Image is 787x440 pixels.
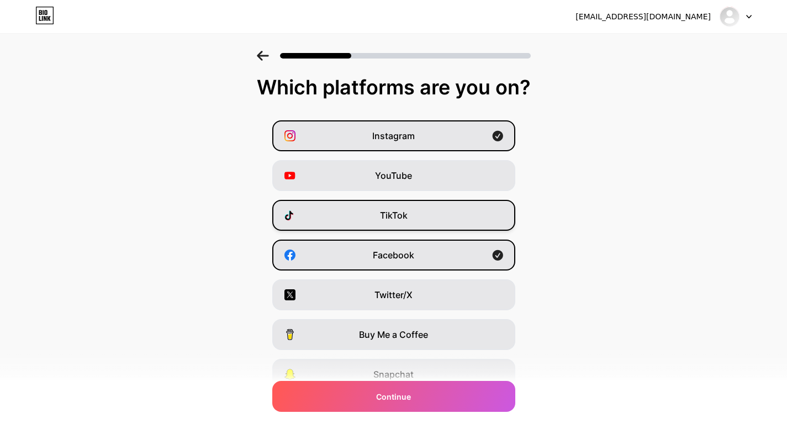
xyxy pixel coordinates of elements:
span: Facebook [373,248,414,262]
div: Which platforms are you on? [11,76,776,98]
span: TikTok [380,209,408,222]
span: Instagram [372,129,415,142]
img: amba_rituals [719,6,740,27]
span: Snapchat [373,368,414,381]
span: Buy Me a Coffee [359,328,428,341]
span: I have a website [360,407,427,421]
span: Twitter/X [374,288,413,301]
span: Continue [376,391,411,402]
div: [EMAIL_ADDRESS][DOMAIN_NAME] [575,11,711,23]
span: YouTube [375,169,412,182]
